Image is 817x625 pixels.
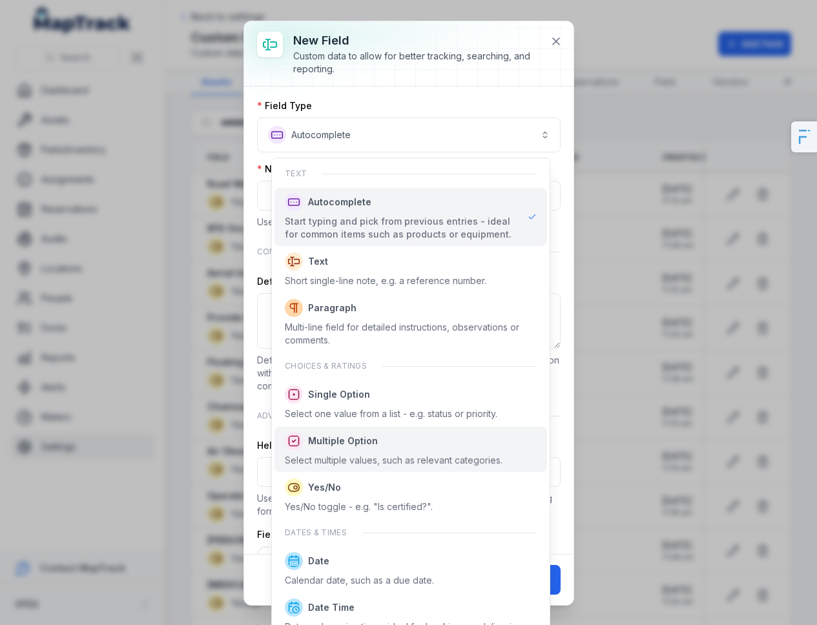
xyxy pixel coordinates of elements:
div: Text [274,161,547,187]
div: Select one value from a list - e.g. status or priority. [285,407,497,420]
span: Multiple Option [308,435,378,447]
button: Autocomplete [257,118,561,152]
span: Single Option [308,388,370,401]
span: Paragraph [308,302,357,314]
span: Date Time [308,601,355,614]
div: Select multiple values, such as relevant categories. [285,454,502,467]
span: Yes/No [308,481,341,494]
span: Date [308,555,329,568]
div: Dates & times [274,520,547,546]
span: Autocomplete [308,196,371,209]
div: Multi-line field for detailed instructions, observations or comments. [285,321,537,347]
div: Choices & ratings [274,353,547,379]
div: Start typing and pick from previous entries - ideal for common items such as products or equipment. [285,215,517,241]
div: Short single-line note, e.g. a reference number. [285,274,486,287]
div: Yes/No toggle - e.g. "Is certified?". [285,500,433,513]
span: Text [308,255,328,268]
div: Calendar date, such as a due date. [285,574,434,587]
